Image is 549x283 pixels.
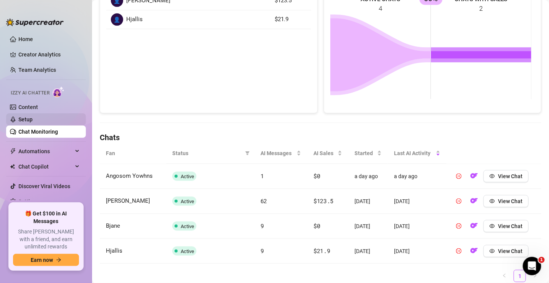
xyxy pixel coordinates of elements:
span: 🎁 Get $100 in AI Messages [13,210,79,225]
a: OF [468,225,480,231]
a: OF [468,250,480,256]
button: View Chat [483,245,529,257]
span: $123.5 [313,197,333,205]
span: 9 [260,222,264,230]
button: OF [468,195,480,207]
span: arrow-right [56,257,61,263]
span: $0 [313,222,320,230]
td: [DATE] [348,239,388,264]
button: OF [468,170,480,182]
a: Creator Analytics [18,48,80,61]
a: OF [468,175,480,181]
span: Izzy AI Chatter [11,89,49,97]
span: eye [490,174,495,179]
span: Bjane [106,222,120,229]
td: [DATE] [348,214,388,239]
button: View Chat [483,195,529,207]
span: AI Sales [313,149,336,157]
span: Share [PERSON_NAME] with a friend, and earn unlimited rewards [13,228,79,251]
th: AI Messages [254,143,307,164]
li: Next Page [529,270,541,282]
button: OF [468,245,480,257]
button: right [529,270,541,282]
span: 9 [260,247,264,255]
span: Active [181,248,194,254]
span: Earn now [31,257,53,263]
img: OF [470,172,478,180]
div: 👤 [111,13,123,26]
li: 1 [514,270,526,282]
span: Active [181,174,194,179]
span: Hjallis [106,247,122,254]
th: Started [348,143,388,164]
span: View Chat [498,223,523,229]
a: Chat Monitoring [18,129,58,135]
td: a day ago [388,164,447,189]
span: Hjallis [126,15,143,24]
h4: Chats [100,132,541,143]
a: OF [468,200,480,206]
span: Active [181,199,194,204]
button: left [498,270,511,282]
img: OF [470,197,478,205]
span: pause-circle [456,174,462,179]
span: Active [181,223,194,229]
img: AI Chatter [53,86,64,98]
button: OF [468,220,480,232]
a: Settings [18,199,39,205]
span: left [502,273,507,278]
span: 1 [260,172,264,180]
span: pause-circle [456,248,462,254]
span: filter [245,151,250,156]
a: Content [18,104,38,110]
span: [PERSON_NAME] [106,197,150,204]
button: View Chat [483,170,529,182]
a: Home [18,36,33,42]
img: OF [470,247,478,255]
span: pause-circle [456,223,462,229]
span: filter [244,147,251,159]
button: Earn nowarrow-right [13,254,79,266]
td: a day ago [348,164,388,189]
span: Last AI Activity [394,149,434,157]
span: AI Messages [260,149,295,157]
span: Started [354,149,376,157]
span: eye [490,248,495,254]
li: Previous Page [498,270,511,282]
span: $21.9 [313,247,330,255]
span: right [533,273,537,278]
img: Chat Copilot [10,164,15,169]
button: View Chat [483,220,529,232]
img: logo-BBDzfeDw.svg [6,18,64,26]
span: Chat Copilot [18,161,73,173]
td: [DATE] [388,189,447,214]
a: Discover Viral Videos [18,183,70,189]
span: Status [172,149,242,157]
iframe: Intercom live chat [523,257,541,275]
article: $21.9 [275,15,307,24]
td: [DATE] [388,239,447,264]
span: View Chat [498,173,523,179]
img: OF [470,222,478,230]
span: eye [490,223,495,229]
a: Setup [18,116,33,122]
span: pause-circle [456,199,462,204]
span: 62 [260,197,267,205]
th: AI Sales [307,143,348,164]
td: [DATE] [388,214,447,239]
a: Team Analytics [18,67,56,73]
span: View Chat [498,198,523,204]
a: 1 [514,270,526,282]
span: eye [490,199,495,204]
span: $0 [313,172,320,180]
th: Last AI Activity [388,143,447,164]
span: Automations [18,145,73,157]
span: Angosom Yowhns [106,172,153,179]
span: View Chat [498,248,523,254]
span: thunderbolt [10,148,16,154]
span: 1 [539,257,545,263]
th: Fan [100,143,166,164]
td: [DATE] [348,189,388,214]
